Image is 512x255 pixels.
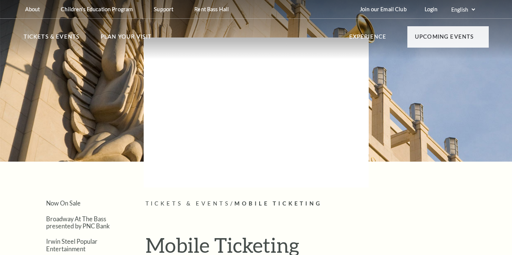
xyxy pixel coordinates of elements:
span: Tickets & Events [146,200,231,207]
p: / [146,199,489,208]
a: Broadway At The Bass presented by PNC Bank [46,215,110,229]
p: Plan Your Visit [101,32,152,46]
p: Tickets & Events [24,32,80,46]
p: Rent Bass Hall [194,6,229,12]
p: Children's Education Program [61,6,133,12]
p: Upcoming Events [415,32,474,46]
a: Now On Sale [46,199,81,207]
p: Support [154,6,173,12]
p: Experience [349,32,387,46]
span: Mobile Ticketing [234,200,322,207]
a: Irwin Steel Popular Entertainment [46,238,98,252]
img: blank image [144,37,369,187]
p: About [25,6,40,12]
select: Select: [450,6,476,13]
